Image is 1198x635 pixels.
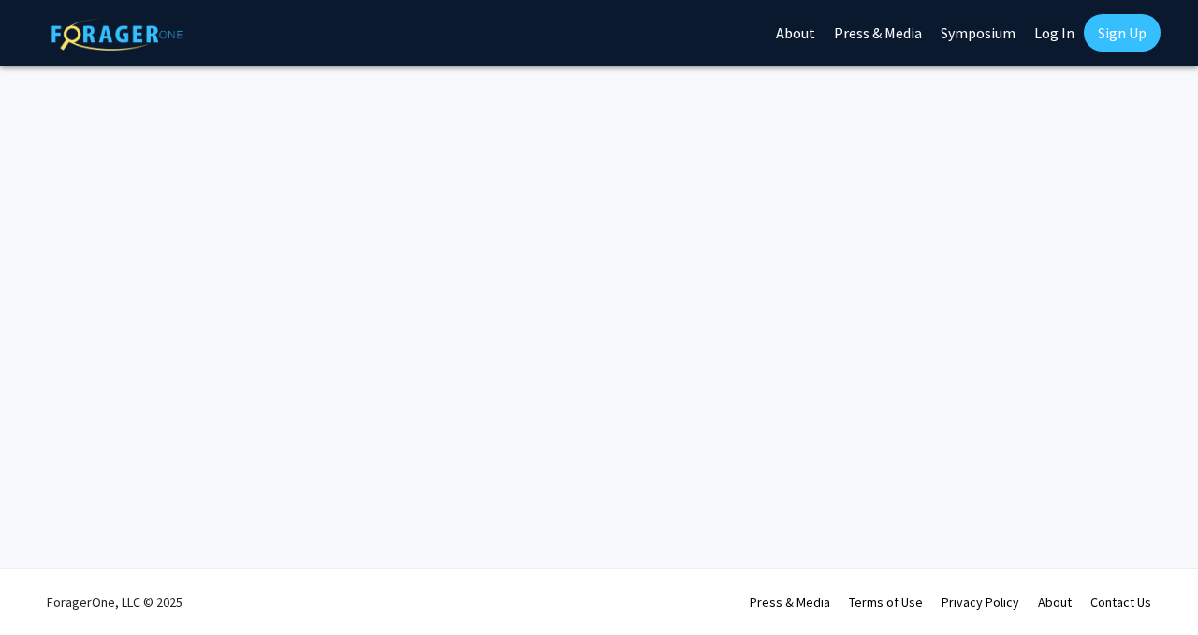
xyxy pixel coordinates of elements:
div: ForagerOne, LLC © 2025 [47,569,183,635]
a: Terms of Use [849,594,923,611]
a: Press & Media [750,594,830,611]
a: Contact Us [1090,594,1151,611]
a: About [1038,594,1072,611]
a: Sign Up [1084,14,1161,52]
img: ForagerOne Logo [51,18,183,51]
a: Privacy Policy [942,594,1019,611]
